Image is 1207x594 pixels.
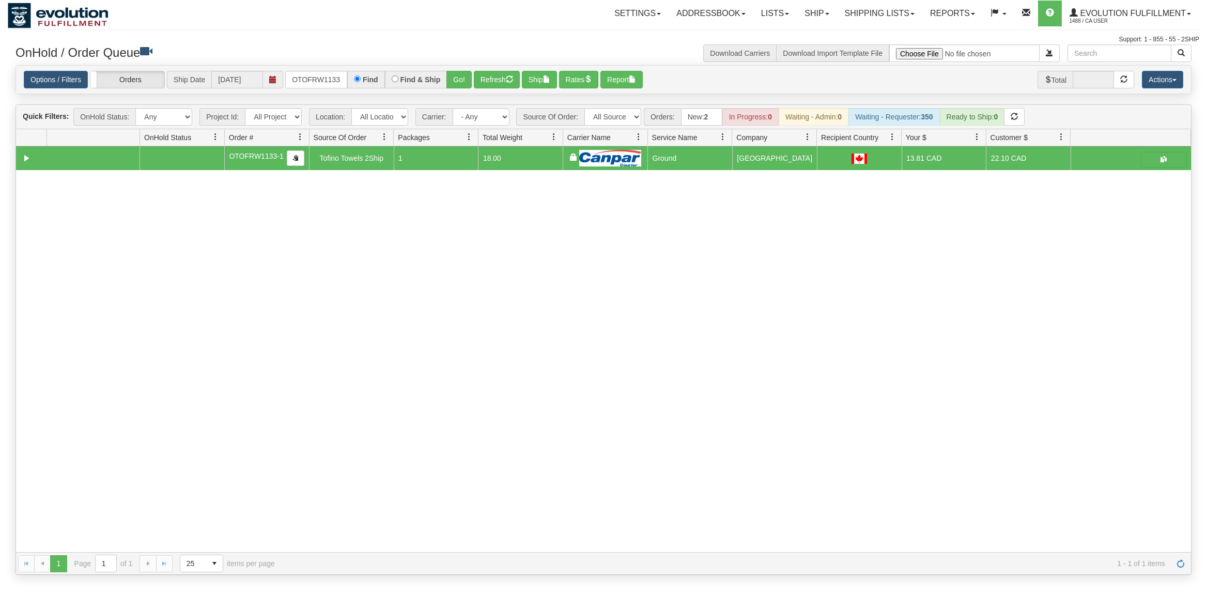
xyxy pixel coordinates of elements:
a: Customer $ filter column settings [1053,128,1070,146]
button: Shipping Documents [1141,152,1187,167]
a: Service Name filter column settings [714,128,732,146]
span: Page 1 [50,555,67,572]
span: Packages [398,132,429,143]
button: Copy to clipboard [287,150,304,166]
span: OTOFRW1133-1 [229,152,283,160]
strong: 0 [838,113,842,121]
label: Find [363,76,378,83]
strong: 0 [768,113,772,121]
button: Actions [1142,71,1183,88]
span: Total [1038,71,1073,88]
span: select [206,555,223,572]
a: Reports [922,1,983,26]
a: Evolution Fulfillment 1488 / CA User [1062,1,1199,26]
div: Support: 1 - 855 - 55 - 2SHIP [8,35,1199,44]
button: Search [1171,44,1191,62]
a: Download Import Template File [783,49,883,57]
a: Your $ filter column settings [968,128,986,146]
span: Your $ [906,132,926,143]
a: Company filter column settings [799,128,816,146]
a: Addressbook [669,1,753,26]
label: Quick Filters: [23,111,69,121]
div: grid toolbar [16,105,1191,129]
span: Project Id: [199,108,245,126]
label: Find & Ship [400,76,441,83]
img: CA [852,154,867,164]
h3: OnHold / Order Queue [16,44,596,59]
span: 1 [398,154,403,162]
td: Ground [647,146,732,170]
a: Download Carriers [710,49,770,57]
button: Rates [559,71,599,88]
td: 22.10 CAD [986,146,1071,170]
a: Source Of Order filter column settings [376,128,393,146]
span: Company [736,132,767,143]
span: 18.00 [483,154,501,162]
a: Options / Filters [24,71,88,88]
span: Location: [309,108,351,126]
span: Customer $ [991,132,1028,143]
strong: 350 [921,113,933,121]
span: Page of 1 [74,555,133,572]
strong: 2 [704,113,708,121]
span: Service Name [652,132,698,143]
div: Ready to Ship: [940,108,1005,126]
div: Waiting - Admin: [779,108,848,126]
div: New: [681,108,722,126]
a: Lists [753,1,797,26]
span: OnHold Status: [73,108,135,126]
span: Orders: [644,108,681,126]
span: Source Of Order [314,132,367,143]
button: Go! [446,71,472,88]
button: Report [600,71,643,88]
span: 25 [187,558,200,569]
span: Source Of Order: [516,108,584,126]
div: In Progress: [722,108,779,126]
a: Shipping lists [837,1,922,26]
input: Import [889,44,1040,62]
a: Order # filter column settings [291,128,309,146]
input: Order # [285,71,347,88]
span: Recipient Country [821,132,878,143]
span: Page sizes drop down [180,555,223,572]
div: Waiting - Requester: [848,108,939,126]
span: OnHold Status [144,132,191,143]
a: Collapse [20,152,33,165]
input: Search [1067,44,1171,62]
span: items per page [180,555,275,572]
label: Orders [90,71,164,88]
a: Total Weight filter column settings [545,128,563,146]
img: logo1488.jpg [8,3,109,28]
button: Ship [522,71,557,88]
span: 1 - 1 of 1 items [289,559,1165,568]
span: Carrier: [415,108,453,126]
a: Settings [607,1,669,26]
div: Tofino Towels 2Ship [314,153,389,164]
span: Ship Date [167,71,211,88]
button: Refresh [474,71,520,88]
a: OnHold Status filter column settings [207,128,224,146]
a: Recipient Country filter column settings [884,128,901,146]
td: [GEOGRAPHIC_DATA] [732,146,817,170]
span: 1488 / CA User [1070,16,1147,26]
a: Refresh [1172,555,1189,572]
span: Total Weight [483,132,522,143]
img: Canpar [579,150,641,166]
span: Order # [229,132,253,143]
input: Page 1 [96,555,116,572]
span: Carrier Name [567,132,611,143]
a: Ship [797,1,837,26]
td: 13.81 CAD [902,146,986,170]
span: Evolution Fulfillment [1078,9,1186,18]
strong: 0 [994,113,998,121]
iframe: chat widget [1183,244,1206,349]
a: Carrier Name filter column settings [630,128,647,146]
a: Packages filter column settings [460,128,478,146]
